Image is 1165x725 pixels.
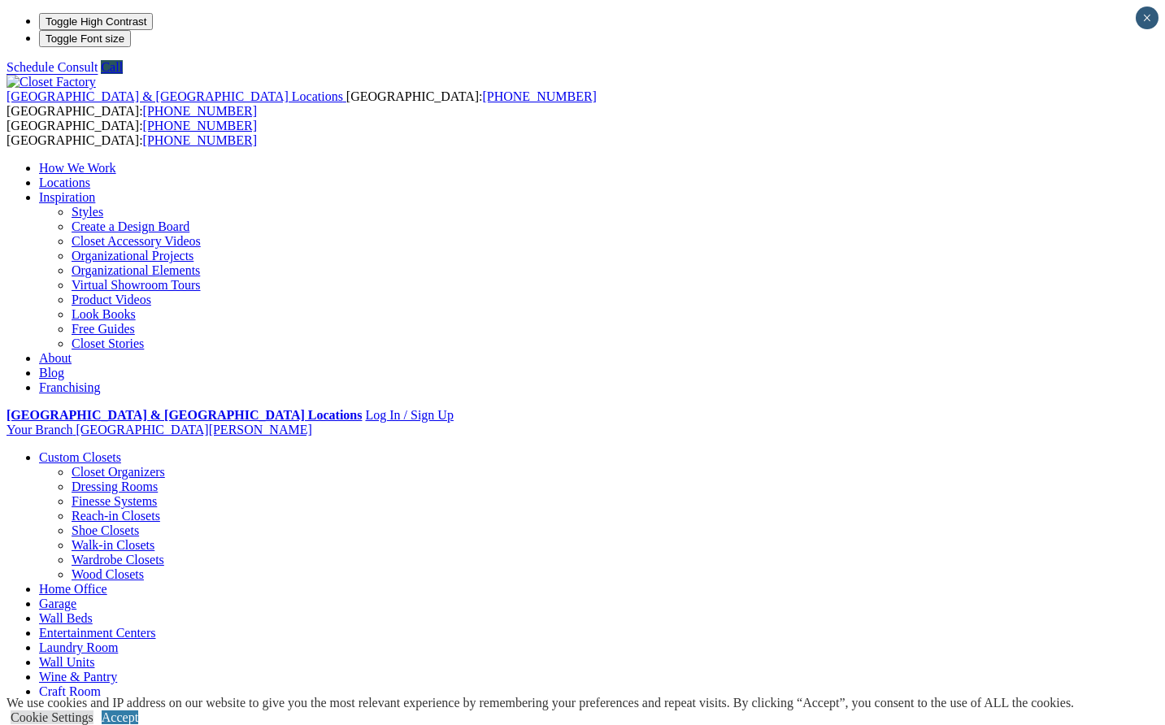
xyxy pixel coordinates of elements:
[39,351,72,365] a: About
[39,366,64,380] a: Blog
[482,89,596,103] a: [PHONE_NUMBER]
[143,104,257,118] a: [PHONE_NUMBER]
[7,75,96,89] img: Closet Factory
[72,249,193,263] a: Organizational Projects
[72,509,160,523] a: Reach-in Closets
[39,450,121,464] a: Custom Closets
[7,423,72,436] span: Your Branch
[39,684,101,698] a: Craft Room
[7,696,1074,710] div: We use cookies and IP address on our website to give you the most relevant experience by remember...
[39,176,90,189] a: Locations
[7,408,362,422] a: [GEOGRAPHIC_DATA] & [GEOGRAPHIC_DATA] Locations
[39,655,94,669] a: Wall Units
[72,307,136,321] a: Look Books
[72,278,201,292] a: Virtual Showroom Tours
[72,219,189,233] a: Create a Design Board
[102,710,138,724] a: Accept
[72,336,144,350] a: Closet Stories
[39,626,156,640] a: Entertainment Centers
[7,423,312,436] a: Your Branch [GEOGRAPHIC_DATA][PERSON_NAME]
[39,670,117,684] a: Wine & Pantry
[39,30,131,47] button: Toggle Font size
[7,89,343,103] span: [GEOGRAPHIC_DATA] & [GEOGRAPHIC_DATA] Locations
[72,234,201,248] a: Closet Accessory Videos
[7,60,98,74] a: Schedule Consult
[7,89,346,103] a: [GEOGRAPHIC_DATA] & [GEOGRAPHIC_DATA] Locations
[11,710,93,724] a: Cookie Settings
[72,538,154,552] a: Walk-in Closets
[72,494,157,508] a: Finesse Systems
[39,13,153,30] button: Toggle High Contrast
[7,89,597,118] span: [GEOGRAPHIC_DATA]: [GEOGRAPHIC_DATA]:
[365,408,453,422] a: Log In / Sign Up
[39,380,101,394] a: Franchising
[143,133,257,147] a: [PHONE_NUMBER]
[76,423,311,436] span: [GEOGRAPHIC_DATA][PERSON_NAME]
[72,293,151,306] a: Product Videos
[39,161,116,175] a: How We Work
[72,263,200,277] a: Organizational Elements
[39,597,76,610] a: Garage
[46,33,124,45] span: Toggle Font size
[39,582,107,596] a: Home Office
[39,640,118,654] a: Laundry Room
[7,119,257,147] span: [GEOGRAPHIC_DATA]: [GEOGRAPHIC_DATA]:
[1136,7,1158,29] button: Close
[72,480,158,493] a: Dressing Rooms
[72,205,103,219] a: Styles
[101,60,123,74] a: Call
[72,465,165,479] a: Closet Organizers
[72,553,164,567] a: Wardrobe Closets
[72,322,135,336] a: Free Guides
[72,523,139,537] a: Shoe Closets
[46,15,146,28] span: Toggle High Contrast
[39,190,95,204] a: Inspiration
[72,567,144,581] a: Wood Closets
[143,119,257,132] a: [PHONE_NUMBER]
[39,611,93,625] a: Wall Beds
